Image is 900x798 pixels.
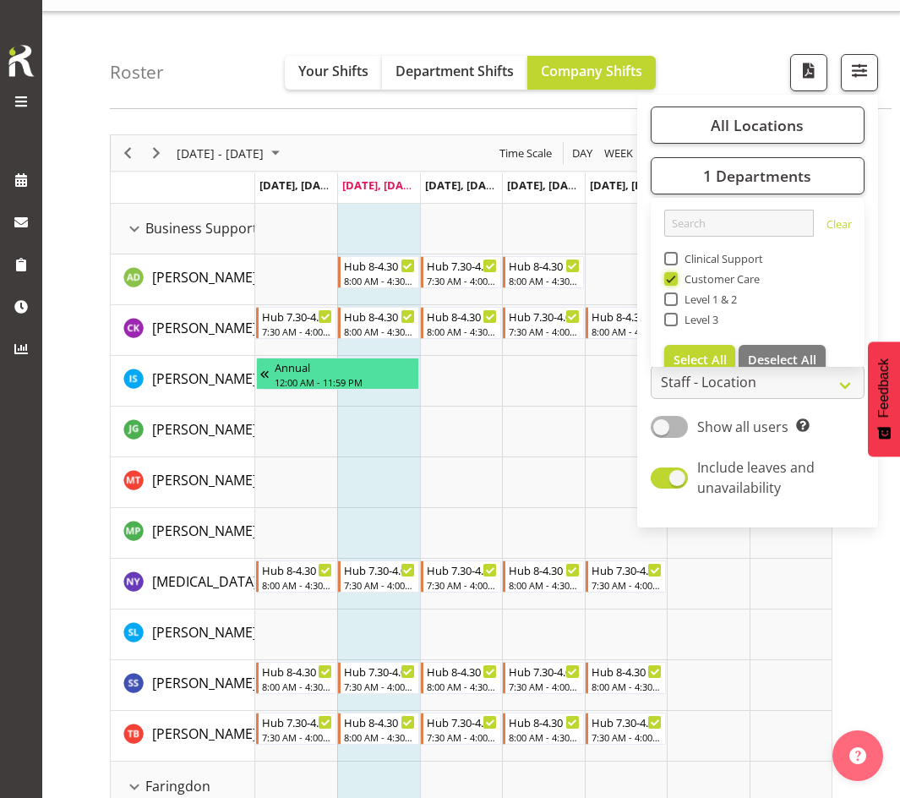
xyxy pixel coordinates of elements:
[256,713,336,745] div: Tyla Boyd"s event - Hub 7.30-4.00 Begin From Monday, September 1, 2025 at 7:30:00 AM GMT+12:00 En...
[509,257,579,274] div: Hub 8-4.30
[145,218,298,238] span: Business Support Office
[152,623,257,642] span: [PERSON_NAME]
[111,457,255,508] td: Michelle Thomas resource
[152,419,257,440] a: [PERSON_NAME]
[527,56,656,90] button: Company Shifts
[110,63,164,82] h4: Roster
[602,143,636,164] button: Timeline Week
[509,713,579,730] div: Hub 8-4.30
[592,561,662,578] div: Hub 7.30-4.00
[509,325,579,338] div: 7:30 AM - 4:00 PM
[145,143,168,164] button: Next
[344,308,414,325] div: Hub 8-4.30
[739,345,826,375] button: Deselect All
[790,54,827,91] button: Download a PDF of the roster according to the set date range.
[427,578,497,592] div: 7:30 AM - 4:00 PM
[111,508,255,559] td: Millie Pumphrey resource
[111,204,255,254] td: Business Support Office resource
[344,680,414,693] div: 7:30 AM - 4:00 PM
[427,561,497,578] div: Hub 7.30-4.00
[651,157,865,194] button: 1 Departments
[703,166,811,186] span: 1 Departments
[285,56,382,90] button: Your Shifts
[152,673,257,693] a: [PERSON_NAME]
[498,143,554,164] span: Time Scale
[275,358,415,375] div: Annual
[507,178,584,193] span: [DATE], [DATE]
[152,268,257,287] span: [PERSON_NAME]
[338,713,418,745] div: Tyla Boyd"s event - Hub 8-4.30 Begin From Tuesday, September 2, 2025 at 8:00:00 AM GMT+12:00 Ends...
[111,711,255,762] td: Tyla Boyd resource
[651,107,865,144] button: All Locations
[503,713,583,745] div: Tyla Boyd"s event - Hub 8-4.30 Begin From Thursday, September 4, 2025 at 8:00:00 AM GMT+12:00 End...
[342,178,419,193] span: [DATE], [DATE]
[111,356,255,407] td: Isabel Simcox resource
[826,216,852,237] a: Clear
[841,54,878,91] button: Filter Shifts
[111,660,255,711] td: Savita Savita resource
[592,663,662,680] div: Hub 8-4.30
[427,680,497,693] div: 8:00 AM - 4:30 PM
[262,308,332,325] div: Hub 7.30-4.00
[344,561,414,578] div: Hub 7.30-4.00
[427,663,497,680] div: Hub 8-4.30
[503,307,583,339] div: Chloe Kim"s event - Hub 7.30-4.00 Begin From Thursday, September 4, 2025 at 7:30:00 AM GMT+12:00 ...
[344,325,414,338] div: 8:00 AM - 4:30 PM
[509,308,579,325] div: Hub 7.30-4.00
[152,674,257,692] span: [PERSON_NAME]
[509,274,579,287] div: 8:00 AM - 4:30 PM
[152,724,257,743] span: [PERSON_NAME]
[262,713,332,730] div: Hub 7.30-4.00
[503,662,583,694] div: Savita Savita"s event - Hub 7.30-4.00 Begin From Thursday, September 4, 2025 at 7:30:00 AM GMT+12...
[152,319,257,337] span: [PERSON_NAME]
[509,578,579,592] div: 8:00 AM - 4:30 PM
[152,318,257,338] a: [PERSON_NAME]
[664,345,736,375] button: Select All
[427,308,497,325] div: Hub 8-4.30
[421,307,501,339] div: Chloe Kim"s event - Hub 8-4.30 Begin From Wednesday, September 3, 2025 at 8:00:00 AM GMT+12:00 En...
[570,143,594,164] span: Day
[338,560,418,593] div: Nikita Yates"s event - Hub 7.30-4.00 Begin From Tuesday, September 2, 2025 at 7:30:00 AM GMT+12:0...
[421,713,501,745] div: Tyla Boyd"s event - Hub 7.30-4.00 Begin From Wednesday, September 3, 2025 at 7:30:00 AM GMT+12:00...
[592,713,662,730] div: Hub 7.30-4.00
[427,713,497,730] div: Hub 7.30-4.00
[678,292,738,306] span: Level 1 & 2
[427,274,497,287] div: 7:30 AM - 4:00 PM
[427,730,497,744] div: 7:30 AM - 4:00 PM
[592,308,662,325] div: Hub 8-4.30
[152,369,257,389] a: [PERSON_NAME]
[503,256,583,288] div: Aleea Devenport"s event - Hub 8-4.30 Begin From Thursday, September 4, 2025 at 8:00:00 AM GMT+12:...
[256,662,336,694] div: Savita Savita"s event - Hub 8-4.30 Begin From Monday, September 1, 2025 at 8:00:00 AM GMT+12:00 E...
[678,313,719,326] span: Level 3
[586,662,666,694] div: Savita Savita"s event - Hub 8-4.30 Begin From Friday, September 5, 2025 at 8:00:00 AM GMT+12:00 E...
[592,730,662,744] div: 7:30 AM - 4:00 PM
[425,178,502,193] span: [DATE], [DATE]
[570,143,596,164] button: Timeline Day
[748,352,816,368] span: Deselect All
[256,307,336,339] div: Chloe Kim"s event - Hub 7.30-4.00 Begin From Monday, September 1, 2025 at 7:30:00 AM GMT+12:00 En...
[262,663,332,680] div: Hub 8-4.30
[262,730,332,744] div: 7:30 AM - 4:00 PM
[152,369,257,388] span: [PERSON_NAME]
[421,662,501,694] div: Savita Savita"s event - Hub 8-4.30 Begin From Wednesday, September 3, 2025 at 8:00:00 AM GMT+12:0...
[111,559,255,609] td: Nikita Yates resource
[142,135,171,171] div: Next
[541,62,642,80] span: Company Shifts
[262,680,332,693] div: 8:00 AM - 4:30 PM
[868,342,900,456] button: Feedback - Show survey
[111,609,255,660] td: Sarah Lamont resource
[711,115,804,135] span: All Locations
[111,407,255,457] td: Janine Grundler resource
[509,730,579,744] div: 8:00 AM - 4:30 PM
[298,62,368,80] span: Your Shifts
[152,471,257,489] span: [PERSON_NAME]
[152,724,257,744] a: [PERSON_NAME]
[152,571,363,592] a: [MEDICAL_DATA][PERSON_NAME]
[421,560,501,593] div: Nikita Yates"s event - Hub 7.30-4.00 Begin From Wednesday, September 3, 2025 at 7:30:00 AM GMT+12...
[678,252,764,265] span: Clinical Support
[427,257,497,274] div: Hub 7.30-4.00
[262,561,332,578] div: Hub 8-4.30
[603,143,635,164] span: Week
[152,267,257,287] a: [PERSON_NAME]
[338,662,418,694] div: Savita Savita"s event - Hub 7.30-4.00 Begin From Tuesday, September 2, 2025 at 7:30:00 AM GMT+12:...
